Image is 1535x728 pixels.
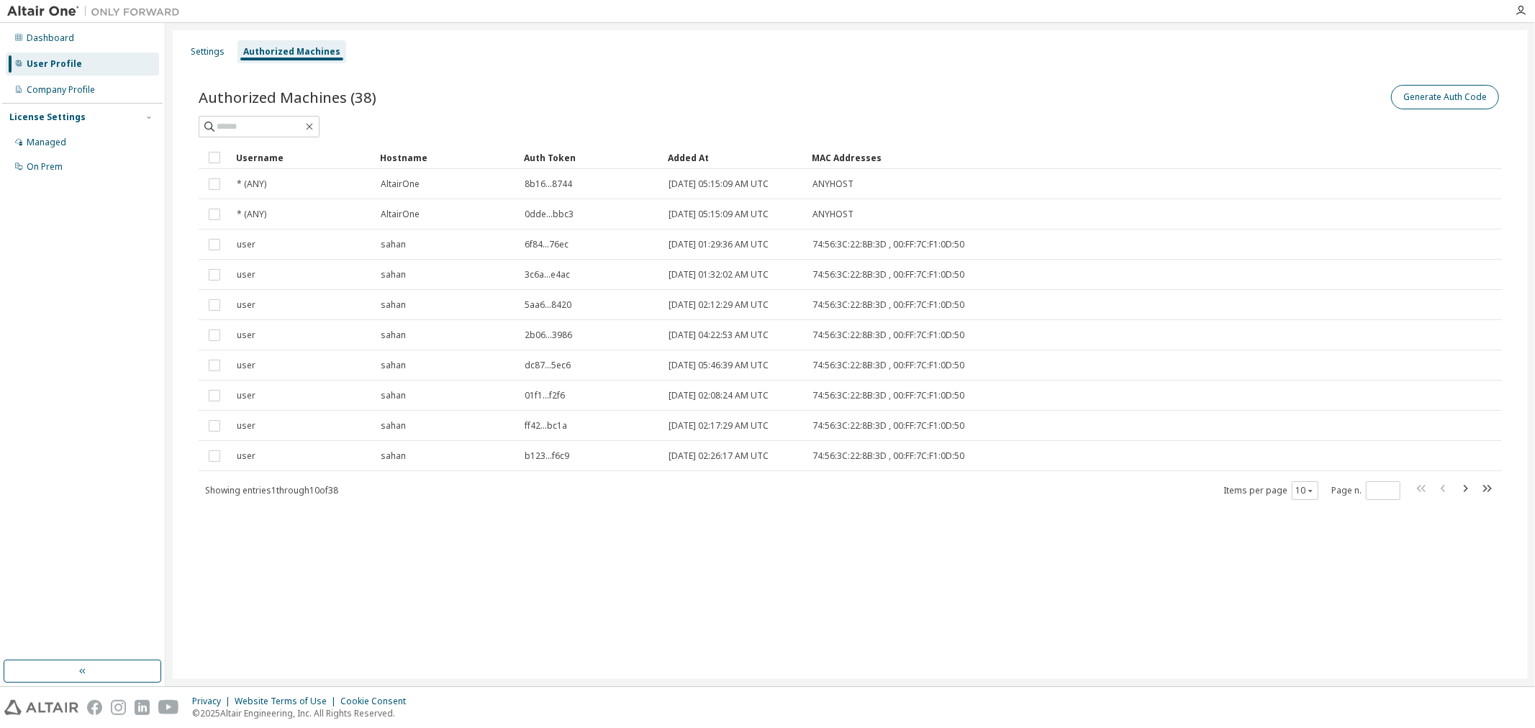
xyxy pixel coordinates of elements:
span: 74:56:3C:22:8B:3D , 00:FF:7C:F1:0D:50 [812,420,964,432]
p: © 2025 Altair Engineering, Inc. All Rights Reserved. [192,707,415,719]
span: 2b06...3986 [525,329,572,341]
span: [DATE] 02:12:29 AM UTC [669,299,769,311]
div: Authorized Machines [243,46,340,58]
div: Auth Token [524,146,656,169]
div: Added At [668,146,800,169]
span: [DATE] 05:46:39 AM UTC [669,360,769,371]
span: sahan [381,269,406,281]
span: user [237,239,255,250]
span: [DATE] 01:29:36 AM UTC [669,239,769,250]
span: 5aa6...8420 [525,299,571,311]
span: 74:56:3C:22:8B:3D , 00:FF:7C:F1:0D:50 [812,239,964,250]
span: 74:56:3C:22:8B:3D , 00:FF:7C:F1:0D:50 [812,390,964,401]
span: 74:56:3C:22:8B:3D , 00:FF:7C:F1:0D:50 [812,269,964,281]
div: Username [236,146,368,169]
button: Generate Auth Code [1391,85,1499,109]
span: sahan [381,329,406,341]
span: user [237,269,255,281]
div: Dashboard [27,32,74,44]
div: Hostname [380,146,512,169]
span: [DATE] 04:22:53 AM UTC [669,329,769,341]
img: instagram.svg [111,700,126,715]
span: ANYHOST [812,209,853,220]
span: 74:56:3C:22:8B:3D , 00:FF:7C:F1:0D:50 [812,329,964,341]
img: altair_logo.svg [4,700,78,715]
span: b123...f6c9 [525,450,569,462]
img: youtube.svg [158,700,179,715]
span: AltairOne [381,209,420,220]
div: Cookie Consent [340,696,415,707]
span: user [237,329,255,341]
span: user [237,450,255,462]
span: [DATE] 05:15:09 AM UTC [669,178,769,190]
span: user [237,299,255,311]
span: 8b16...8744 [525,178,572,190]
span: 74:56:3C:22:8B:3D , 00:FF:7C:F1:0D:50 [812,360,964,371]
img: facebook.svg [87,700,102,715]
span: [DATE] 02:08:24 AM UTC [669,390,769,401]
span: user [237,390,255,401]
button: 10 [1295,485,1315,496]
span: sahan [381,299,406,311]
span: [DATE] 02:26:17 AM UTC [669,450,769,462]
div: Settings [191,46,225,58]
div: MAC Addresses [812,146,1351,169]
div: License Settings [9,112,86,123]
span: Showing entries 1 through 10 of 38 [205,484,338,496]
span: Items per page [1223,481,1318,500]
div: On Prem [27,161,63,173]
span: ff42...bc1a [525,420,567,432]
span: 3c6a...e4ac [525,269,570,281]
span: ANYHOST [812,178,853,190]
span: sahan [381,450,406,462]
span: Page n. [1331,481,1400,500]
span: 74:56:3C:22:8B:3D , 00:FF:7C:F1:0D:50 [812,450,964,462]
span: 6f84...76ec [525,239,569,250]
div: Company Profile [27,84,95,96]
div: Website Terms of Use [235,696,340,707]
span: * (ANY) [237,178,266,190]
span: sahan [381,420,406,432]
span: 01f1...f2f6 [525,390,565,401]
span: sahan [381,239,406,250]
span: dc87...5ec6 [525,360,571,371]
span: 74:56:3C:22:8B:3D , 00:FF:7C:F1:0D:50 [812,299,964,311]
span: user [237,420,255,432]
span: [DATE] 02:17:29 AM UTC [669,420,769,432]
span: sahan [381,360,406,371]
span: AltairOne [381,178,420,190]
div: Managed [27,137,66,148]
span: * (ANY) [237,209,266,220]
span: user [237,360,255,371]
span: sahan [381,390,406,401]
span: [DATE] 05:15:09 AM UTC [669,209,769,220]
span: [DATE] 01:32:02 AM UTC [669,269,769,281]
span: Authorized Machines (38) [199,87,376,107]
img: Altair One [7,4,187,19]
img: linkedin.svg [135,700,150,715]
div: User Profile [27,58,82,70]
span: 0dde...bbc3 [525,209,574,220]
div: Privacy [192,696,235,707]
